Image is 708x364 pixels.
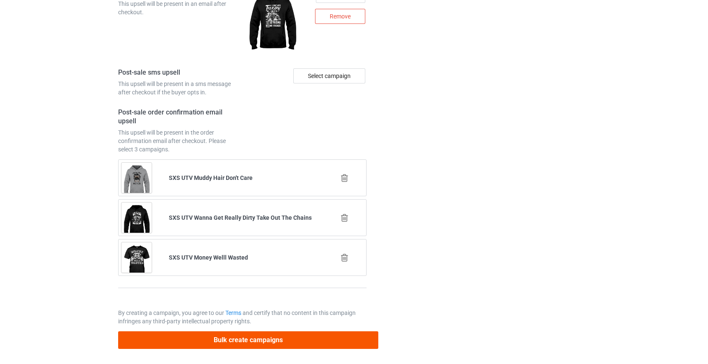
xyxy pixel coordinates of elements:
[169,254,248,261] b: SXS UTV Money Welll Wasted
[225,309,241,316] a: Terms
[315,9,365,24] div: Remove
[293,68,365,83] div: Select campaign
[118,80,240,96] div: This upsell will be present in a sms message after checkout if the buyer opts in.
[118,108,240,125] h4: Post-sale order confirmation email upsell
[118,331,379,348] button: Bulk create campaigns
[118,68,240,77] h4: Post-sale sms upsell
[169,174,253,181] b: SXS UTV Muddy Hair Don't Care
[169,214,312,221] b: SXS UTV Wanna Get Really Dirty Take Out The Chains
[118,128,240,153] div: This upsell will be present in the order confirmation email after checkout. Please select 3 campa...
[118,309,367,325] p: By creating a campaign, you agree to our and certify that no content in this campaign infringes a...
